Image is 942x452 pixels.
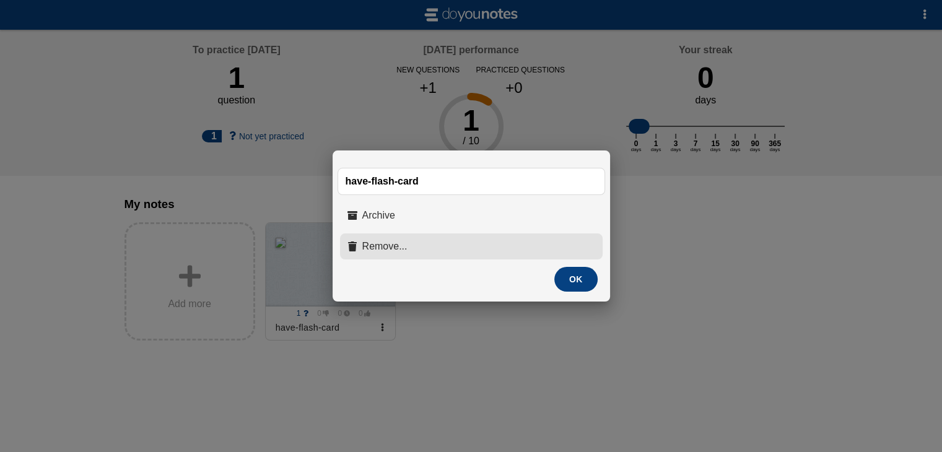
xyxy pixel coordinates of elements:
span: Remove... [362,241,408,252]
button: Remove... [340,233,603,259]
input: Type document name [338,168,605,195]
button: Archive [340,202,603,228]
span: Archive [362,210,395,221]
button: OK [554,267,598,292]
